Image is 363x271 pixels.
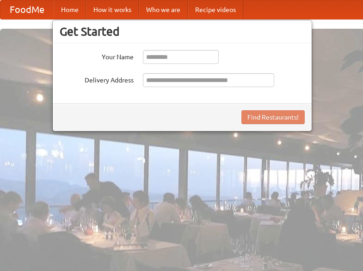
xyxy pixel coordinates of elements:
[60,25,305,38] h3: Get Started
[60,50,134,62] label: Your Name
[54,0,86,19] a: Home
[139,0,188,19] a: Who we are
[60,73,134,85] label: Delivery Address
[188,0,243,19] a: Recipe videos
[0,0,54,19] a: FoodMe
[241,110,305,124] button: Find Restaurants!
[86,0,139,19] a: How it works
